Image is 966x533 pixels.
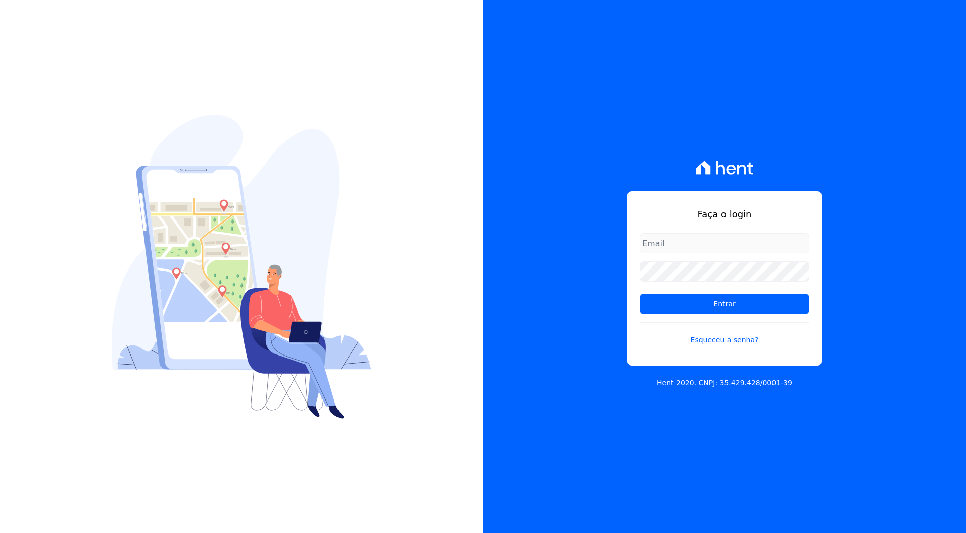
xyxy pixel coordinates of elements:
input: Email [640,233,809,253]
a: Esqueceu a senha? [640,322,809,345]
input: Entrar [640,294,809,314]
img: Login [112,115,371,419]
h1: Faça o login [640,207,809,221]
p: Hent 2020. CNPJ: 35.429.428/0001-39 [657,378,792,388]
